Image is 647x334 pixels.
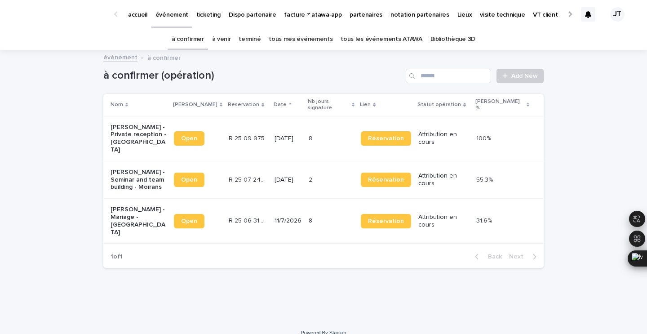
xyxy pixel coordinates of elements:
a: Réservation [361,214,411,228]
button: Next [505,253,544,261]
p: 1 of 1 [103,246,130,268]
p: [PERSON_NAME] - Mariage - [GEOGRAPHIC_DATA] [111,206,167,236]
p: R 25 07 2402 [229,174,269,184]
p: Attribution en cours [418,131,469,146]
p: 55.3% [476,174,495,184]
p: Statut opération [417,100,461,110]
p: [PERSON_NAME] % [475,97,524,113]
span: Back [483,254,502,260]
span: Open [181,177,197,183]
tr: [PERSON_NAME] - Seminar and team building - MoiransOpenR 25 07 2402R 25 07 2402 [DATE]22 Réservat... [103,161,544,198]
a: Réservation [361,131,411,146]
a: Open [174,131,204,146]
p: 31.6% [476,215,494,225]
p: 100% [476,133,493,143]
a: Réservation [361,173,411,187]
a: Add New [496,69,544,83]
a: à venir [212,29,231,50]
a: tous les événements ATAWA [341,29,422,50]
p: R 25 06 3140 [229,215,269,225]
div: JT [610,7,625,22]
p: Attribution en cours [418,214,469,229]
a: événement [103,52,137,62]
span: Réservation [368,218,404,224]
a: terminé [239,29,261,50]
a: Open [174,214,204,228]
p: Lien [360,100,371,110]
button: Back [468,253,505,261]
p: 11/7/2026 [275,217,301,225]
p: [DATE] [275,176,301,184]
p: Attribution en cours [418,172,469,187]
p: 8 [309,133,314,143]
p: Nb jours signature [308,97,350,113]
p: 8 [309,215,314,225]
p: [PERSON_NAME] - Private reception - [GEOGRAPHIC_DATA] [111,124,167,154]
span: Next [509,254,529,260]
p: [PERSON_NAME] - Seminar and team building - Moirans [111,169,167,191]
p: [PERSON_NAME] [173,100,217,110]
p: à confirmer [147,52,181,62]
a: à confirmer [172,29,204,50]
span: Réservation [368,135,404,142]
p: Date [274,100,287,110]
p: [DATE] [275,135,301,143]
span: Open [181,218,197,224]
p: 2 [309,174,314,184]
span: Add New [511,73,538,79]
span: Open [181,135,197,142]
a: Bibliothèque 3D [430,29,475,50]
tr: [PERSON_NAME] - Private reception - [GEOGRAPHIC_DATA]OpenR 25 09 975R 25 09 975 [DATE]88 Réservat... [103,116,544,161]
input: Search [406,69,491,83]
p: R 25 09 975 [229,133,266,143]
a: Open [174,173,204,187]
tr: [PERSON_NAME] - Mariage - [GEOGRAPHIC_DATA]OpenR 25 06 3140R 25 06 3140 11/7/202688 RéservationAt... [103,199,544,244]
p: Reservation [228,100,259,110]
p: Nom [111,100,123,110]
a: tous mes événements [269,29,332,50]
h1: à confirmer (opération) [103,69,402,82]
img: Ls34BcGeRexTGTNfXpUC [18,5,105,23]
span: Réservation [368,177,404,183]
